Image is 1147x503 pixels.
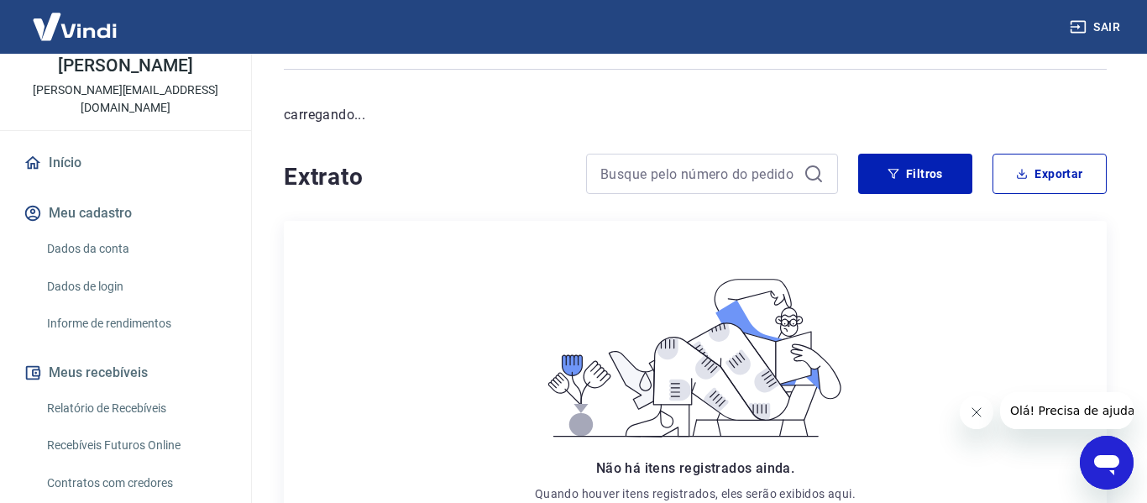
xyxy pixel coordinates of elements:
[20,195,231,232] button: Meu cadastro
[1080,436,1134,490] iframe: Botão para abrir a janela de mensagens
[858,154,972,194] button: Filtros
[600,161,797,186] input: Busque pelo número do pedido
[13,81,238,117] p: [PERSON_NAME][EMAIL_ADDRESS][DOMAIN_NAME]
[1066,12,1127,43] button: Sair
[596,460,794,476] span: Não há itens registrados ainda.
[40,270,231,304] a: Dados de login
[535,485,856,502] p: Quando houver itens registrados, eles serão exibidos aqui.
[20,1,129,52] img: Vindi
[58,57,192,75] p: [PERSON_NAME]
[284,160,566,194] h4: Extrato
[40,232,231,266] a: Dados da conta
[40,466,231,500] a: Contratos com credores
[10,12,141,25] span: Olá! Precisa de ajuda?
[20,144,231,181] a: Início
[40,428,231,463] a: Recebíveis Futuros Online
[284,105,1107,125] p: carregando...
[40,391,231,426] a: Relatório de Recebíveis
[1000,392,1134,429] iframe: Mensagem da empresa
[992,154,1107,194] button: Exportar
[20,354,231,391] button: Meus recebíveis
[40,307,231,341] a: Informe de rendimentos
[960,396,993,429] iframe: Fechar mensagem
